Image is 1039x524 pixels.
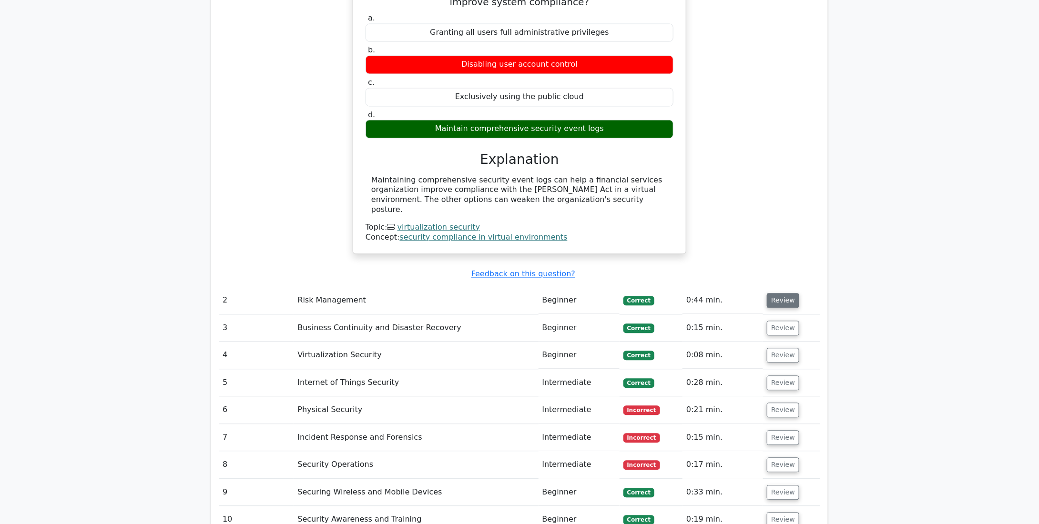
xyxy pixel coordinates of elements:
td: 2 [219,287,294,314]
a: Feedback on this question? [471,270,575,279]
span: b. [368,46,375,55]
span: c. [368,78,375,87]
div: Topic: [366,223,673,233]
td: 0:21 min. [682,397,763,424]
div: Maintaining comprehensive security event logs can help a financial services organization improve ... [371,176,668,215]
h3: Explanation [371,152,668,168]
td: Virtualization Security [294,342,538,369]
span: Correct [623,351,654,361]
td: 8 [219,452,294,479]
td: Physical Security [294,397,538,424]
td: 0:33 min. [682,479,763,506]
td: 0:15 min. [682,315,763,342]
td: 5 [219,370,294,397]
td: Risk Management [294,287,538,314]
td: Intermediate [539,397,620,424]
td: Intermediate [539,370,620,397]
span: Correct [623,488,654,498]
button: Review [767,293,799,308]
td: Incident Response and Forensics [294,424,538,452]
td: Beginner [539,315,620,342]
a: virtualization security [397,223,480,232]
td: 3 [219,315,294,342]
button: Review [767,321,799,336]
button: Review [767,376,799,391]
button: Review [767,458,799,473]
td: 0:28 min. [682,370,763,397]
td: 0:17 min. [682,452,763,479]
div: Maintain comprehensive security event logs [366,120,673,139]
span: Incorrect [623,433,660,443]
td: 0:15 min. [682,424,763,452]
span: Incorrect [623,406,660,415]
div: Granting all users full administrative privileges [366,24,673,42]
td: 4 [219,342,294,369]
td: 6 [219,397,294,424]
td: Beginner [539,342,620,369]
span: Correct [623,296,654,306]
span: d. [368,111,375,120]
td: 0:44 min. [682,287,763,314]
td: 7 [219,424,294,452]
button: Review [767,403,799,418]
td: Beginner [539,287,620,314]
span: Correct [623,324,654,333]
span: Correct [623,379,654,388]
div: Concept: [366,233,673,243]
div: Exclusively using the public cloud [366,88,673,107]
button: Review [767,485,799,500]
td: Internet of Things Security [294,370,538,397]
div: Disabling user account control [366,56,673,74]
td: Intermediate [539,424,620,452]
td: Securing Wireless and Mobile Devices [294,479,538,506]
td: 0:08 min. [682,342,763,369]
span: Incorrect [623,461,660,470]
button: Review [767,431,799,445]
span: a. [368,14,375,23]
td: Business Continuity and Disaster Recovery [294,315,538,342]
a: security compliance in virtual environments [400,233,568,242]
td: Intermediate [539,452,620,479]
button: Review [767,348,799,363]
td: Security Operations [294,452,538,479]
td: Beginner [539,479,620,506]
td: 9 [219,479,294,506]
